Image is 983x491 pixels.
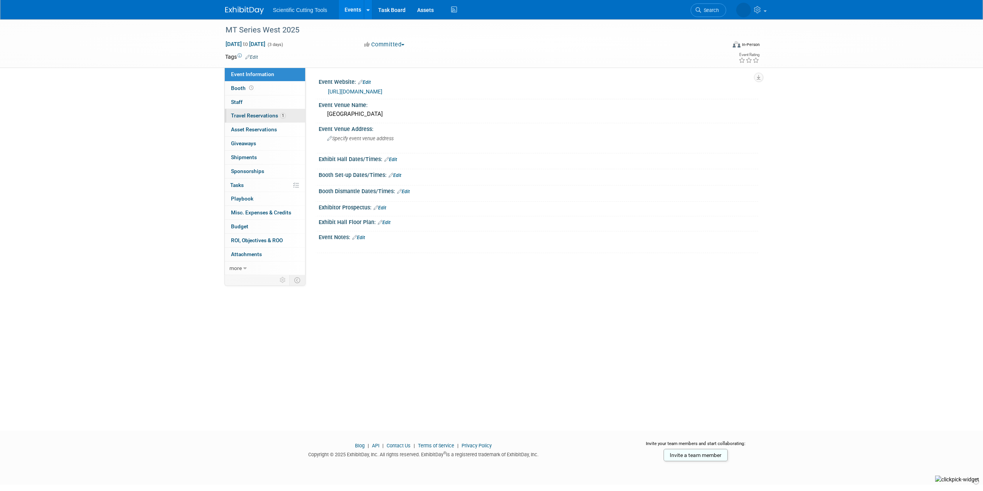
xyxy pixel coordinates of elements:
div: Event Rating [739,53,759,57]
a: Edit [397,189,410,194]
span: Specify event venue address [327,136,394,141]
a: Edit [352,235,365,240]
a: more [225,262,305,275]
td: Toggle Event Tabs [289,275,305,285]
span: to [242,41,249,47]
div: In-Person [742,42,760,48]
a: Privacy Policy [462,443,492,449]
img: Sarah Christopher Falk [736,3,751,17]
a: Sponsorships [225,165,305,178]
a: Misc. Expenses & Credits [225,206,305,219]
span: Budget [231,223,248,229]
a: Edit [245,54,258,60]
span: | [380,443,385,449]
span: Playbook [231,195,253,202]
span: | [455,443,460,449]
a: Edit [358,80,371,85]
a: Giveaways [225,137,305,150]
span: Booth [231,85,255,91]
div: Booth Dismantle Dates/Times: [319,185,758,195]
td: Tags [225,53,258,61]
span: | [366,443,371,449]
span: Tasks [230,182,244,188]
sup: ® [443,451,446,455]
a: ROI, Objectives & ROO [225,234,305,247]
div: Event Format [681,40,760,52]
span: more [229,265,242,271]
a: Invite a team member [664,449,728,461]
div: Event Venue Address: [319,123,758,133]
a: Search [691,3,726,17]
span: Search [701,7,719,13]
a: [URL][DOMAIN_NAME] [328,88,382,95]
a: Terms of Service [418,443,454,449]
img: ExhibitDay [225,7,264,14]
span: Staff [231,99,243,105]
div: Event Notes: [319,231,758,241]
div: Invite your team members and start collaborating: [633,440,758,452]
span: [DATE] [DATE] [225,41,266,48]
a: Event Information [225,68,305,81]
div: Event Website: [319,76,758,86]
span: Booth not reserved yet [248,85,255,91]
div: Exhibit Hall Floor Plan: [319,216,758,226]
img: Format-Inperson.png [733,41,740,48]
a: Blog [355,443,365,449]
a: Contact Us [387,443,411,449]
a: Travel Reservations1 [225,109,305,122]
a: Edit [389,173,401,178]
a: Asset Reservations [225,123,305,136]
a: Edit [384,157,397,162]
a: Shipments [225,151,305,164]
span: Sponsorships [231,168,264,174]
span: | [412,443,417,449]
a: Budget [225,220,305,233]
a: Attachments [225,248,305,261]
a: Tasks [225,178,305,192]
a: Booth [225,82,305,95]
div: Exhibit Hall Dates/Times: [319,153,758,163]
span: 1 [280,113,286,119]
span: ROI, Objectives & ROO [231,237,283,243]
a: Edit [378,220,390,225]
span: Scientific Cutting Tools [273,7,328,13]
span: Event Information [231,71,274,77]
td: Personalize Event Tab Strip [276,275,290,285]
a: Playbook [225,192,305,206]
div: Copyright © 2025 ExhibitDay, Inc. All rights reserved. ExhibitDay is a registered trademark of Ex... [225,449,622,458]
div: [GEOGRAPHIC_DATA] [324,108,752,120]
div: MT Series West 2025 [223,23,715,37]
a: Staff [225,95,305,109]
span: Giveaways [231,140,256,146]
div: Exhibitor Prospectus: [319,202,758,212]
span: Travel Reservations [231,112,286,119]
span: Attachments [231,251,262,257]
span: Asset Reservations [231,126,277,133]
a: Edit [374,205,386,211]
div: Booth Set-up Dates/Times: [319,169,758,179]
button: Committed [362,41,407,49]
span: Shipments [231,154,257,160]
span: (3 days) [267,42,283,47]
div: Event Venue Name: [319,99,758,109]
a: API [372,443,379,449]
span: Misc. Expenses & Credits [231,209,291,216]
